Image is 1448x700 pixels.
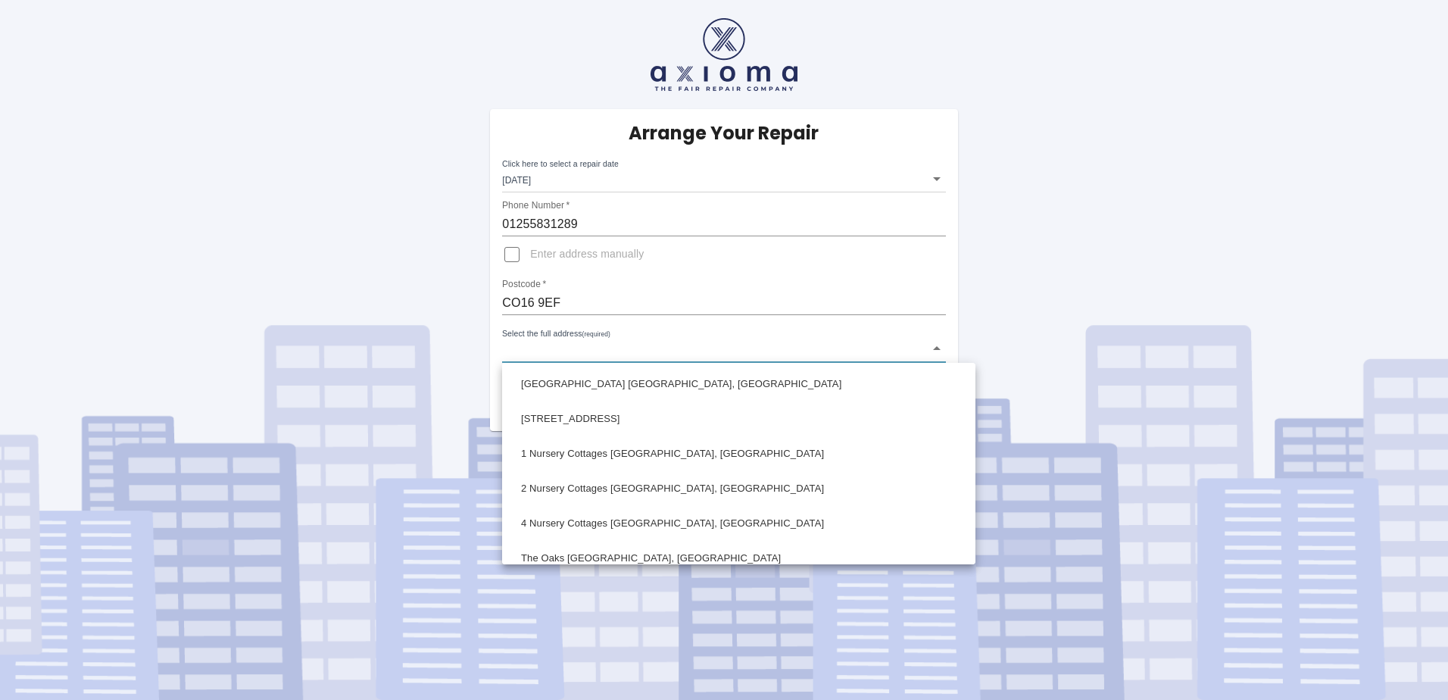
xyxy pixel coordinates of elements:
li: The Oaks [GEOGRAPHIC_DATA], [GEOGRAPHIC_DATA] [506,541,972,576]
li: 1 Nursery Cottages [GEOGRAPHIC_DATA], [GEOGRAPHIC_DATA] [506,436,972,471]
li: [STREET_ADDRESS] [506,402,972,436]
li: 4 Nursery Cottages [GEOGRAPHIC_DATA], [GEOGRAPHIC_DATA] [506,506,972,541]
li: 2 Nursery Cottages [GEOGRAPHIC_DATA], [GEOGRAPHIC_DATA] [506,471,972,506]
li: [GEOGRAPHIC_DATA] [GEOGRAPHIC_DATA], [GEOGRAPHIC_DATA] [506,367,972,402]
